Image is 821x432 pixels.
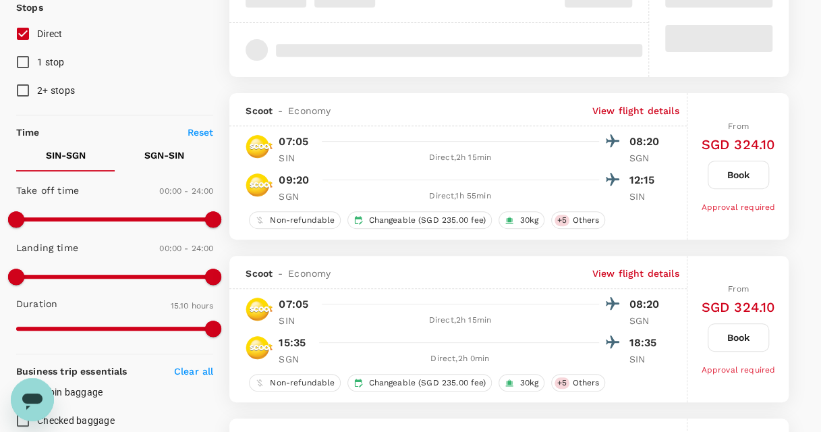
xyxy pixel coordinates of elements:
[171,301,214,310] span: 15.10 hours
[264,215,340,226] span: Non-refundable
[159,186,213,196] span: 00:00 - 24:00
[320,314,599,327] div: Direct , 2h 15min
[701,296,775,318] h6: SGD 324.10
[567,215,604,226] span: Others
[16,184,79,197] p: Take off time
[555,215,569,226] span: + 5
[347,211,492,229] div: Changeable (SGD 235.00 fee)
[288,267,331,280] span: Economy
[279,314,312,327] p: SIN
[363,377,491,389] span: Changeable (SGD 235.00 fee)
[37,57,65,67] span: 1 stop
[551,374,605,391] div: +5Others
[592,267,679,280] p: View flight details
[629,172,662,188] p: 12:15
[246,267,273,280] span: Scoot
[499,374,544,391] div: 30kg
[37,85,75,96] span: 2+ stops
[16,241,78,254] p: Landing time
[567,377,604,389] span: Others
[37,28,63,39] span: Direct
[246,334,273,361] img: TR
[701,365,775,375] span: Approval required
[273,104,288,117] span: -
[629,190,662,203] p: SIN
[629,335,662,351] p: 18:35
[708,323,769,352] button: Book
[174,364,213,378] p: Clear all
[320,190,599,203] div: Direct , 1h 55min
[279,172,309,188] p: 09:20
[629,352,662,366] p: SIN
[246,171,273,198] img: TR
[279,190,312,203] p: SGN
[701,202,775,212] span: Approval required
[701,134,775,155] h6: SGD 324.10
[551,211,605,229] div: +5Others
[188,126,214,139] p: Reset
[708,161,769,189] button: Book
[16,2,43,13] strong: Stops
[16,366,128,377] strong: Business trip essentials
[246,133,273,160] img: TR
[249,374,341,391] div: Non-refundable
[555,377,569,389] span: + 5
[629,134,662,150] p: 08:20
[592,104,679,117] p: View flight details
[246,104,273,117] span: Scoot
[279,151,312,165] p: SIN
[16,297,57,310] p: Duration
[320,151,599,165] div: Direct , 2h 15min
[288,104,331,117] span: Economy
[246,296,273,323] img: TR
[16,126,40,139] p: Time
[46,148,86,162] p: SIN - SGN
[279,352,312,366] p: SGN
[363,215,491,226] span: Changeable (SGD 235.00 fee)
[279,335,306,351] p: 15:35
[144,148,184,162] p: SGN - SIN
[273,267,288,280] span: -
[499,211,544,229] div: 30kg
[279,134,308,150] p: 07:05
[37,415,115,426] span: Checked baggage
[629,151,662,165] p: SGN
[264,377,340,389] span: Non-refundable
[159,244,213,253] span: 00:00 - 24:00
[279,296,308,313] p: 07:05
[514,377,544,389] span: 30kg
[320,352,599,366] div: Direct , 2h 0min
[347,374,492,391] div: Changeable (SGD 235.00 fee)
[728,122,749,131] span: From
[514,215,544,226] span: 30kg
[249,211,341,229] div: Non-refundable
[37,387,103,398] span: Cabin baggage
[11,378,54,421] iframe: Button to launch messaging window
[728,284,749,294] span: From
[629,296,662,313] p: 08:20
[629,314,662,327] p: SGN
